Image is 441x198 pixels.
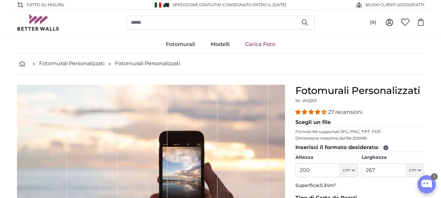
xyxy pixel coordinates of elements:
[406,163,424,177] button: cm
[431,173,438,180] div: 1
[223,2,286,7] span: Consegnato entro il [DATE]
[340,163,358,177] button: cm
[365,17,382,28] button: (it)
[295,154,358,161] label: Altezza
[295,129,424,134] p: Formati file supportati JPG, PNG, TIFF, PDF.
[295,118,424,127] legend: Scegli un file
[409,167,417,174] span: cm
[221,2,286,7] span: -
[295,182,424,189] p: Superficie:
[115,60,180,68] a: Fotomurali Personalizzati
[343,167,350,174] span: cm
[203,36,237,53] a: Modelli
[328,109,362,115] span: 27 recensioni
[155,3,161,8] img: Italia
[417,175,436,193] button: Open chatbox
[237,36,283,53] a: Carica Foto
[295,85,424,97] h1: Fotomurali Personalizzati
[39,60,104,68] a: Fotomurali Personalizzati
[158,36,203,53] a: Fotomurali
[295,98,317,103] span: Nr. WQ553
[27,2,64,8] span: Fatto su misura
[366,2,424,8] span: 60.000 CLIENTI SODDISFATTI
[295,144,424,152] legend: Inserisci il formato desiderato:
[295,136,424,141] p: Dimensione massima del file 200MB.
[17,14,59,31] img: Betterwalls
[173,2,221,7] span: Spedizione GRATUITA!
[320,182,336,188] span: 5.34m²
[17,53,424,74] nav: breadcrumbs
[362,154,424,161] label: Larghezza
[295,109,328,115] span: 4.41 stars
